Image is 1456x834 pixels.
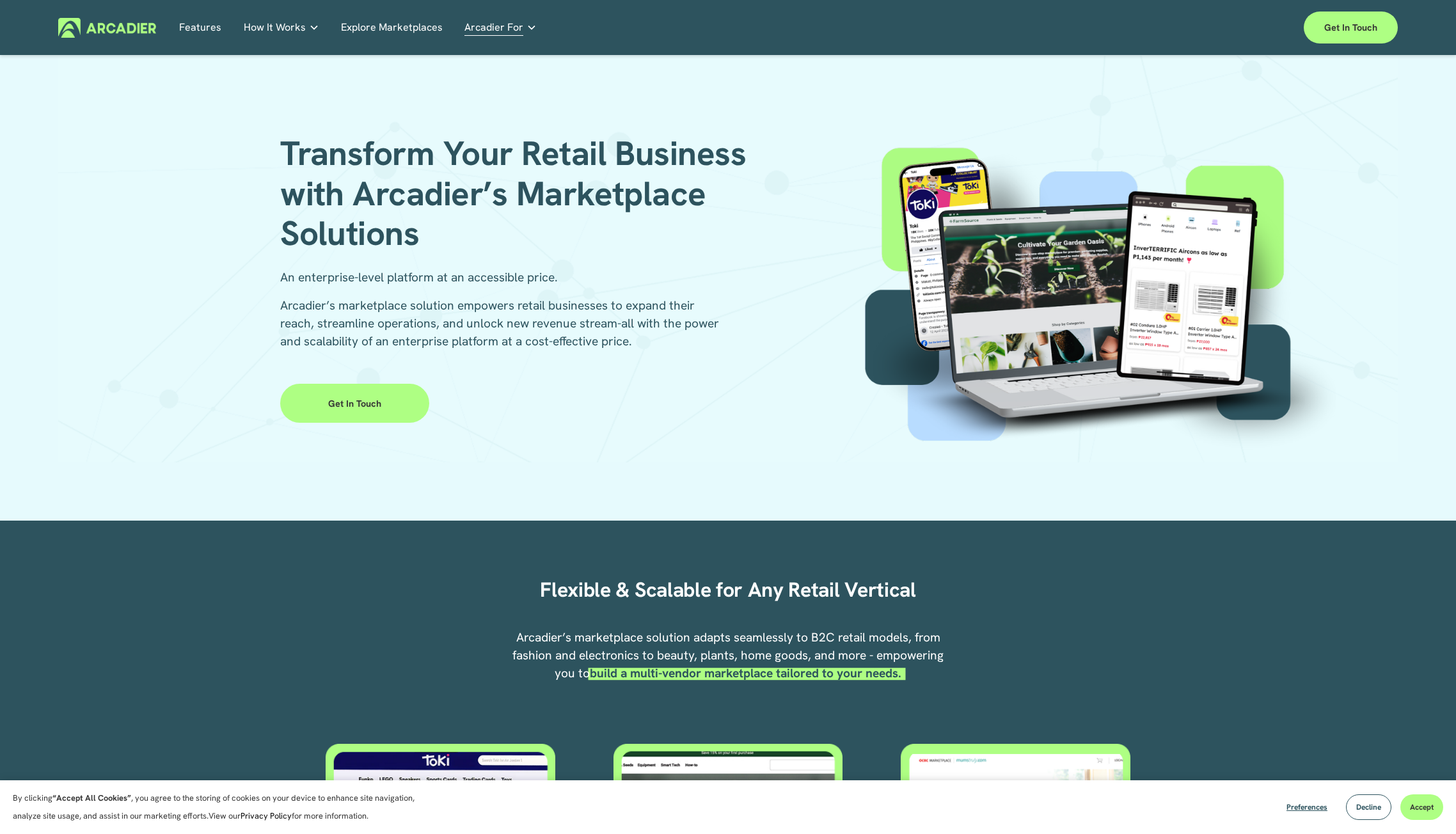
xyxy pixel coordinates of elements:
a: folder dropdown [244,18,319,38]
a: Explore Marketplaces [341,18,443,38]
button: Preferences [1277,794,1337,820]
button: Accept [1400,794,1443,820]
span: Accept [1410,802,1434,812]
a: folder dropdown [464,18,537,38]
a: Get in Touch [280,384,429,422]
h1: Transform Your Retail Business with Arcadier’s Marketplace Solutions [280,134,765,253]
span: Decline [1356,802,1381,812]
span: Preferences [1286,802,1327,812]
strong: build a multi-vendor marketplace tailored to your needs. [590,665,901,681]
strong: “Accept All Cookies” [52,792,131,803]
h2: Flexible & Scalable for Any Retail Vertical [510,578,946,603]
p: By clicking , you agree to the storing of cookies on your device to enhance site navigation, anal... [13,789,429,825]
img: Arcadier [58,18,156,38]
p: An enterprise-level platform at an accessible price. [280,269,728,287]
span: How It Works [244,19,306,36]
a: Get in touch [1304,12,1398,43]
a: Features [179,18,221,38]
a: Privacy Policy [241,810,292,821]
span: Arcadier For [464,19,523,36]
p: Arcadier’s marketplace solution adapts seamlessly to B2C retail models, from fashion and electron... [510,629,946,682]
p: Arcadier’s marketplace solution empowers retail businesses to expand their reach, streamline oper... [280,297,728,350]
button: Decline [1346,794,1391,820]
